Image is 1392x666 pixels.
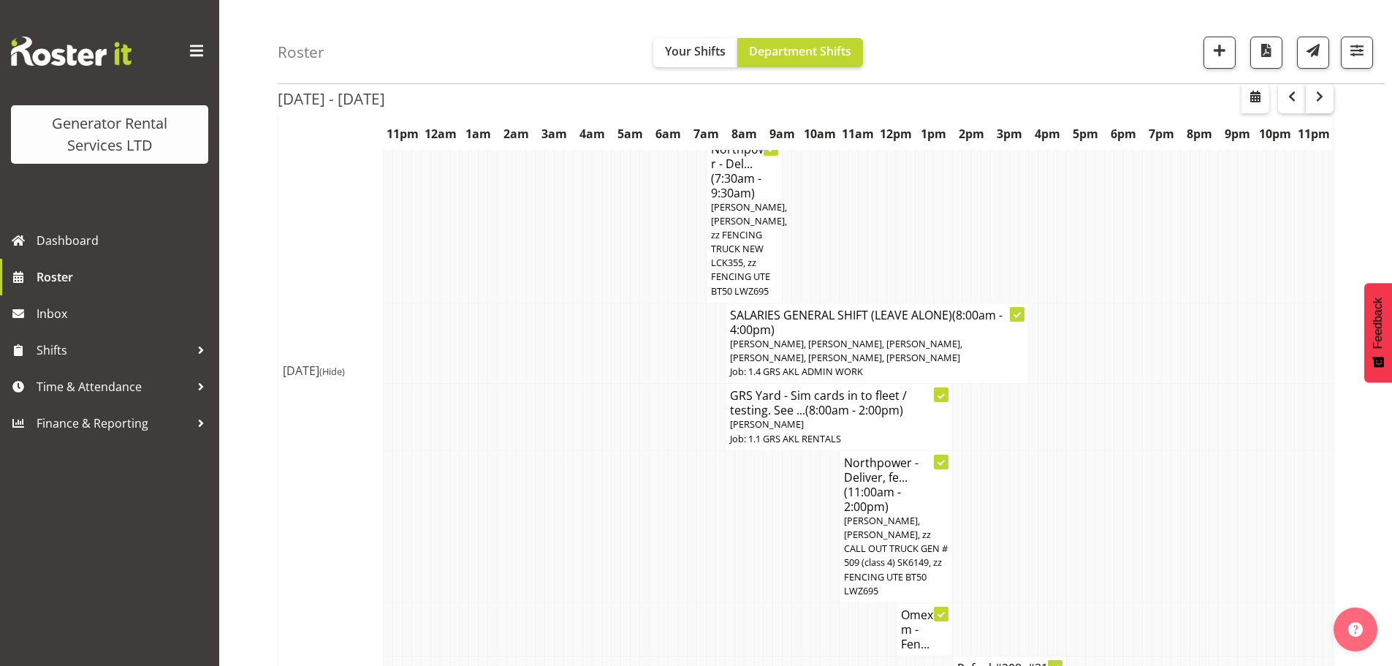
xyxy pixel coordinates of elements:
th: 1pm [915,117,953,151]
th: 4am [574,117,612,151]
h4: GRS Yard - Sim cards in to fleet / testing. See ... [730,388,948,417]
p: Job: 1.1 GRS AKL RENTALS [730,432,948,446]
span: Your Shifts [665,43,726,59]
span: [PERSON_NAME], [PERSON_NAME], zz FENCING TRUCK NEW LCK355, zz FENCING UTE BT50 LWZ695 [711,200,787,298]
th: 10pm [1256,117,1294,151]
th: 3am [536,117,574,151]
th: 11am [839,117,877,151]
button: Feedback - Show survey [1364,283,1392,382]
th: 4pm [1029,117,1067,151]
th: 6pm [1105,117,1143,151]
img: help-xxl-2.png [1348,622,1363,637]
span: (7:30am - 9:30am) [711,170,761,201]
span: (8:00am - 4:00pm) [730,307,1003,338]
th: 5am [612,117,650,151]
span: Time & Attendance [37,376,190,398]
th: 6am [649,117,687,151]
h4: Roster [278,44,324,61]
th: 12am [422,117,460,151]
span: [PERSON_NAME], [PERSON_NAME], zz CALL OUT TRUCK GEN # 509 (class 4) SK6149, zz FENCING UTE BT50 L... [844,514,948,597]
button: Add a new shift [1203,37,1236,69]
th: 8am [725,117,763,151]
th: 5pm [1067,117,1105,151]
span: Inbox [37,303,212,325]
button: Download a PDF of the roster according to the set date range. [1250,37,1282,69]
th: 9am [763,117,801,151]
span: (Hide) [319,365,345,378]
h4: Omexom - Fen... [901,608,948,651]
th: 3pm [991,117,1029,151]
th: 9pm [1219,117,1257,151]
th: 8pm [1181,117,1219,151]
th: 12pm [877,117,915,151]
th: 1am [460,117,498,151]
th: 2am [498,117,536,151]
button: Department Shifts [737,38,863,67]
span: (8:00am - 2:00pm) [805,402,903,418]
button: Your Shifts [653,38,737,67]
button: Select a specific date within the roster. [1241,84,1269,113]
span: Department Shifts [749,43,851,59]
span: Finance & Reporting [37,412,190,434]
span: [PERSON_NAME], [PERSON_NAME], [PERSON_NAME], [PERSON_NAME], [PERSON_NAME], [PERSON_NAME] [730,337,962,364]
th: 11pm [1294,117,1333,151]
button: Send a list of all shifts for the selected filtered period to all rostered employees. [1297,37,1329,69]
span: Shifts [37,339,190,361]
h4: Northpower - Deliver, fe... [844,455,948,514]
h4: Northpower - Del... [711,142,777,200]
button: Filter Shifts [1341,37,1373,69]
p: Job: 1.4 GRS AKL ADMIN WORK [730,365,1024,379]
th: 7am [687,117,725,151]
span: Roster [37,266,212,288]
h2: [DATE] - [DATE] [278,89,385,108]
span: (11:00am - 2:00pm) [844,484,901,515]
th: 10am [801,117,839,151]
img: Rosterit website logo [11,37,132,66]
span: Feedback [1372,298,1385,349]
span: Dashboard [37,230,212,251]
div: Generator Rental Services LTD [26,113,194,156]
th: 7pm [1143,117,1181,151]
th: 11pm [384,117,422,151]
h4: SALARIES GENERAL SHIFT (LEAVE ALONE) [730,308,1024,337]
th: 2pm [953,117,991,151]
span: [PERSON_NAME] [730,417,804,431]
